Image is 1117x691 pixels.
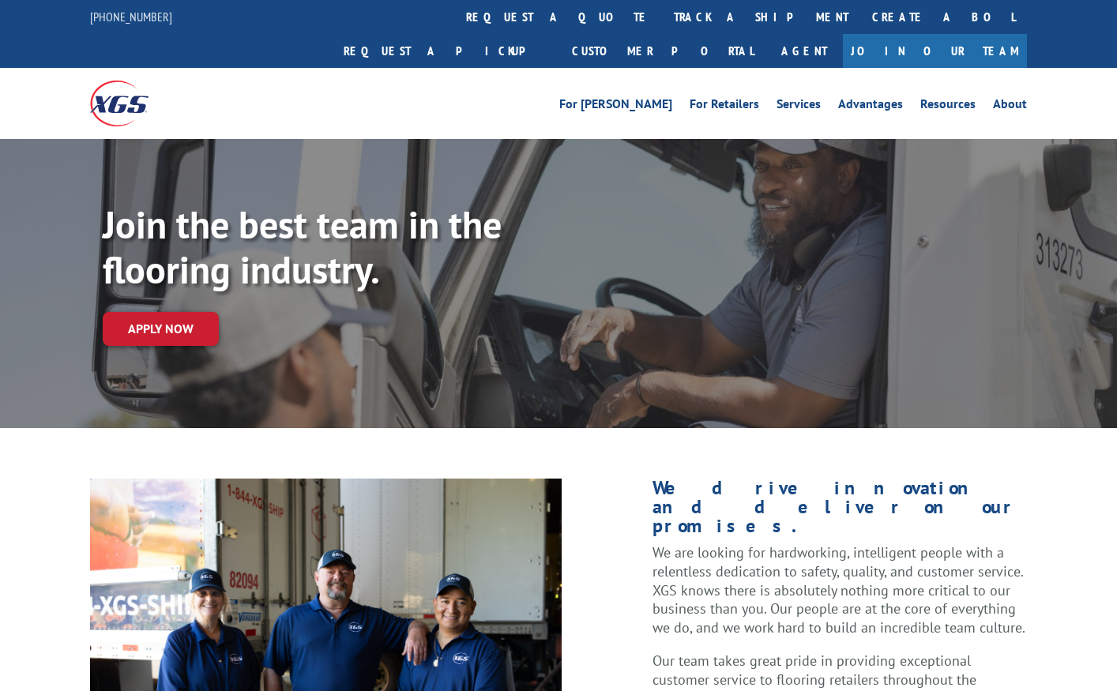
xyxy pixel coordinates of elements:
a: For Retailers [690,98,759,115]
h1: We drive innovation and deliver on our promises. [653,479,1027,543]
a: Customer Portal [560,34,765,68]
a: Agent [765,34,843,68]
a: Advantages [838,98,903,115]
a: Request a pickup [332,34,560,68]
a: About [993,98,1027,115]
p: We are looking for hardworking, intelligent people with a relentless dedication to safety, qualit... [653,543,1027,652]
strong: Join the best team in the flooring industry. [103,200,502,295]
a: [PHONE_NUMBER] [90,9,172,24]
a: Apply now [103,312,219,346]
a: Services [777,98,821,115]
a: For [PERSON_NAME] [559,98,672,115]
a: Resources [920,98,976,115]
a: Join Our Team [843,34,1027,68]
